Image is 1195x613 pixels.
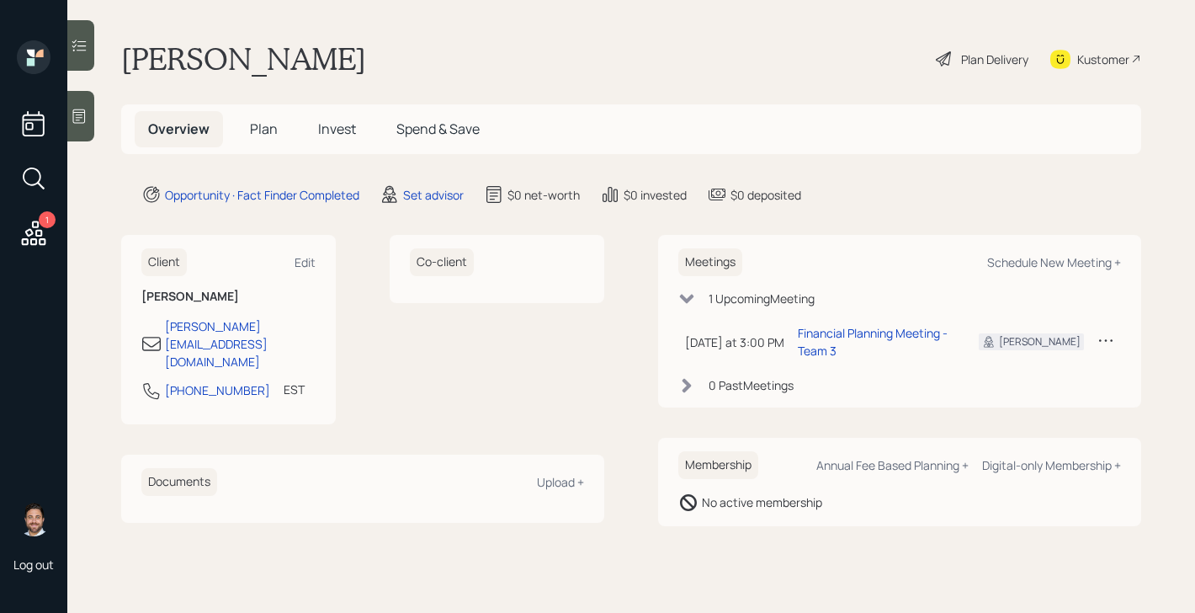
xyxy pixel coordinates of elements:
[17,503,50,536] img: michael-russo-headshot.png
[999,334,1081,349] div: [PERSON_NAME]
[1077,51,1129,68] div: Kustomer
[141,290,316,304] h6: [PERSON_NAME]
[624,186,687,204] div: $0 invested
[284,381,305,398] div: EST
[410,248,474,276] h6: Co-client
[148,120,210,138] span: Overview
[121,40,366,77] h1: [PERSON_NAME]
[13,557,54,573] div: Log out
[678,248,742,276] h6: Meetings
[709,290,815,307] div: 1 Upcoming Meeting
[250,120,278,138] span: Plan
[982,457,1121,473] div: Digital-only Membership +
[537,474,584,490] div: Upload +
[730,186,801,204] div: $0 deposited
[678,451,758,479] h6: Membership
[141,248,187,276] h6: Client
[685,333,784,351] div: [DATE] at 3:00 PM
[961,51,1028,68] div: Plan Delivery
[987,254,1121,270] div: Schedule New Meeting +
[709,376,794,394] div: 0 Past Meeting s
[39,211,56,228] div: 1
[403,186,464,204] div: Set advisor
[165,381,270,399] div: [PHONE_NUMBER]
[165,186,359,204] div: Opportunity · Fact Finder Completed
[816,457,969,473] div: Annual Fee Based Planning +
[702,493,822,511] div: No active membership
[507,186,580,204] div: $0 net-worth
[318,120,356,138] span: Invest
[295,254,316,270] div: Edit
[798,324,952,360] div: Financial Planning Meeting - Team 3
[141,468,217,496] h6: Documents
[396,120,480,138] span: Spend & Save
[165,317,316,370] div: [PERSON_NAME][EMAIL_ADDRESS][DOMAIN_NAME]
